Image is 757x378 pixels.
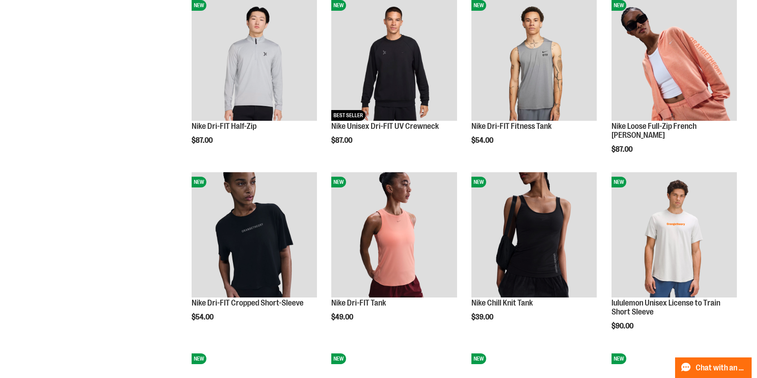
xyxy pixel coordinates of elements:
[612,172,737,299] a: lululemon Unisex License to Train Short SleeveNEW
[192,353,206,364] span: NEW
[331,177,346,187] span: NEW
[471,298,533,307] a: Nike Chill Knit Tank
[675,357,752,378] button: Chat with an Expert
[612,322,635,330] span: $90.00
[471,177,486,187] span: NEW
[192,122,257,131] a: Nike Dri-FIT Half-Zip
[612,145,634,153] span: $87.00
[192,298,304,307] a: Nike Dri-FIT Cropped Short-Sleeve
[471,136,495,144] span: $54.00
[192,177,206,187] span: NEW
[471,172,597,299] a: Nike Chill Knit TankNEW
[607,168,741,353] div: product
[192,136,214,144] span: $87.00
[327,168,461,344] div: product
[696,364,746,372] span: Chat with an Expert
[612,122,697,140] a: Nike Loose Full-Zip French [PERSON_NAME]
[331,172,457,299] a: Nike Dri-FIT TankNEW
[612,172,737,297] img: lululemon Unisex License to Train Short Sleeve
[471,122,552,131] a: Nike Dri-FIT Fitness Tank
[471,172,597,297] img: Nike Chill Knit Tank
[331,353,346,364] span: NEW
[331,172,457,297] img: Nike Dri-FIT Tank
[192,172,317,299] a: Nike Dri-FIT Cropped Short-SleeveNEW
[612,298,720,316] a: lululemon Unisex License to Train Short Sleeve
[187,168,321,344] div: product
[331,136,354,144] span: $87.00
[612,353,626,364] span: NEW
[331,110,365,121] span: BEST SELLER
[331,122,439,131] a: Nike Unisex Dri-FIT UV Crewneck
[612,177,626,187] span: NEW
[467,168,601,344] div: product
[331,313,355,321] span: $49.00
[192,172,317,297] img: Nike Dri-FIT Cropped Short-Sleeve
[471,313,495,321] span: $39.00
[192,313,215,321] span: $54.00
[331,298,386,307] a: Nike Dri-FIT Tank
[471,353,486,364] span: NEW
